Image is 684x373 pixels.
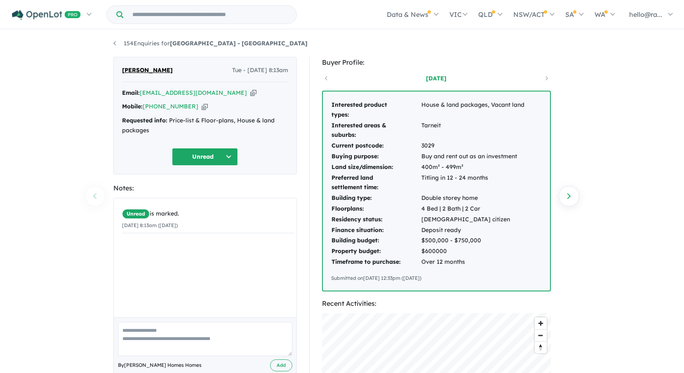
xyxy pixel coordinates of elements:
[122,116,288,136] div: Price-list & Floor-plans, House & land packages
[250,89,256,97] button: Copy
[401,74,471,82] a: [DATE]
[122,103,143,110] strong: Mobile:
[331,120,421,141] td: Interested areas & suburbs:
[331,257,421,267] td: Timeframe to purchase:
[421,257,525,267] td: Over 12 months
[629,10,662,19] span: hello@ra...
[421,246,525,257] td: $600000
[421,141,525,151] td: 3029
[421,120,525,141] td: Tarneit
[118,361,202,369] span: By [PERSON_NAME] Homes Homes
[113,40,308,47] a: 154Enquiries for[GEOGRAPHIC_DATA] - [GEOGRAPHIC_DATA]
[125,6,295,23] input: Try estate name, suburb, builder or developer
[113,183,297,194] div: Notes:
[322,298,551,309] div: Recent Activities:
[322,57,551,68] div: Buyer Profile:
[421,204,525,214] td: 4 Bed | 2 Bath | 2 Car
[421,173,525,193] td: Titling in 12 - 24 months
[421,235,525,246] td: $500,000 - $750,000
[122,66,173,75] span: [PERSON_NAME]
[232,66,288,75] span: Tue - [DATE] 8:13am
[331,141,421,151] td: Current postcode:
[331,100,421,120] td: Interested product types:
[270,359,292,371] button: Add
[421,214,525,225] td: [DEMOGRAPHIC_DATA] citizen
[331,235,421,246] td: Building budget:
[122,209,150,219] span: Unread
[421,193,525,204] td: Double storey home
[535,342,547,353] span: Reset bearing to north
[535,341,547,353] button: Reset bearing to north
[113,39,571,49] nav: breadcrumb
[143,103,198,110] a: [PHONE_NUMBER]
[331,162,421,173] td: Land size/dimension:
[535,317,547,329] button: Zoom in
[421,162,525,173] td: 400m² - 499m²
[331,151,421,162] td: Buying purpose:
[331,225,421,236] td: Finance situation:
[331,214,421,225] td: Residency status:
[140,89,247,96] a: [EMAIL_ADDRESS][DOMAIN_NAME]
[535,329,547,341] button: Zoom out
[122,117,167,124] strong: Requested info:
[122,222,178,228] small: [DATE] 8:13am ([DATE])
[122,209,294,219] div: is marked.
[172,148,238,166] button: Unread
[421,151,525,162] td: Buy and rent out as an investment
[12,10,81,20] img: Openlot PRO Logo White
[331,193,421,204] td: Building type:
[421,100,525,120] td: House & land packages, Vacant land
[122,89,140,96] strong: Email:
[421,225,525,236] td: Deposit ready
[331,204,421,214] td: Floorplans:
[202,102,208,111] button: Copy
[331,274,542,282] div: Submitted on [DATE] 12:33pm ([DATE])
[331,246,421,257] td: Property budget:
[170,40,308,47] strong: [GEOGRAPHIC_DATA] - [GEOGRAPHIC_DATA]
[331,173,421,193] td: Preferred land settlement time:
